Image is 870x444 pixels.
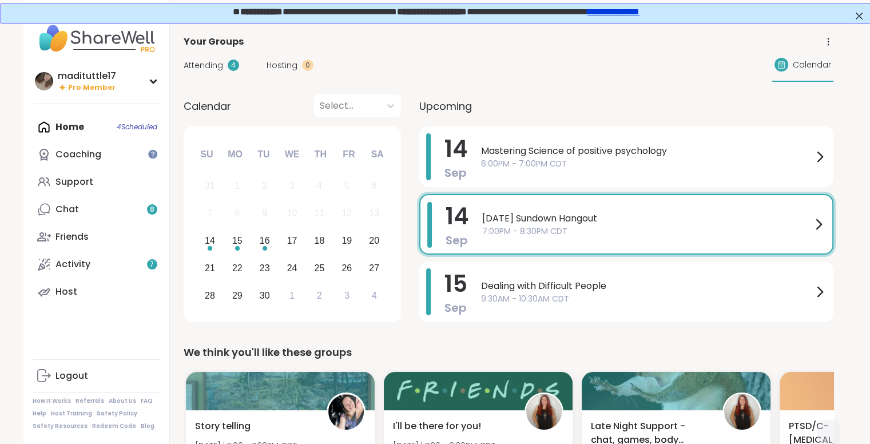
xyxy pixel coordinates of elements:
a: Support [33,168,160,196]
span: Story telling [195,419,251,433]
a: Blog [141,422,154,430]
div: Choose Saturday, September 20th, 2025 [362,229,387,253]
div: 1 [289,288,295,303]
div: Choose Saturday, September 27th, 2025 [362,256,387,280]
div: Choose Monday, September 22nd, 2025 [225,256,249,280]
div: Su [194,142,219,167]
span: Hosting [267,60,297,72]
div: 6 [372,178,377,193]
div: We think you'll like these groups [184,344,833,360]
div: Not available Monday, September 8th, 2025 [225,201,249,226]
div: Choose Friday, September 26th, 2025 [335,256,359,280]
div: Not available Thursday, September 4th, 2025 [307,174,332,199]
div: 27 [369,260,379,276]
img: madituttle17 [35,72,53,90]
div: Th [308,142,333,167]
span: 6:00PM - 7:00PM CDT [481,158,813,170]
div: Support [55,176,93,188]
div: month 2025-09 [196,172,388,309]
a: Redeem Code [92,422,136,430]
span: 14 [446,200,468,232]
span: [DATE] Sundown Hangout [482,212,812,225]
div: 30 [260,288,270,303]
span: Sep [444,300,467,316]
span: Dealing with Difficult People [481,279,813,293]
div: Choose Thursday, September 25th, 2025 [307,256,332,280]
div: 4 [372,288,377,303]
div: Chat [55,203,79,216]
div: Choose Friday, September 19th, 2025 [335,229,359,253]
div: 29 [232,288,243,303]
a: Safety Policy [97,410,137,418]
div: 16 [260,233,270,248]
a: Friends [33,223,160,251]
span: Mastering Science of positive psychology [481,144,813,158]
div: Host [55,286,77,298]
div: Choose Tuesday, September 16th, 2025 [252,229,277,253]
a: Logout [33,362,160,390]
div: 2 [317,288,322,303]
span: Pro Member [68,83,116,93]
div: 8 [235,205,240,221]
img: pipishay2olivia [328,394,364,430]
div: 3 [289,178,295,193]
div: 4 [317,178,322,193]
div: Not available Saturday, September 13th, 2025 [362,201,387,226]
div: Not available Tuesday, September 2nd, 2025 [252,174,277,199]
div: 19 [341,233,352,248]
div: Choose Monday, September 15th, 2025 [225,229,249,253]
div: Tu [251,142,276,167]
div: Not available Monday, September 1st, 2025 [225,174,249,199]
span: 9:30AM - 10:30AM CDT [481,293,813,305]
span: Calendar [184,98,231,114]
span: Attending [184,60,223,72]
div: Coaching [55,148,101,161]
div: Not available Wednesday, September 10th, 2025 [280,201,304,226]
div: 4 [228,60,239,71]
div: Not available Friday, September 12th, 2025 [335,201,359,226]
div: Not available Tuesday, September 9th, 2025 [252,201,277,226]
div: 2 [262,178,267,193]
div: 12 [341,205,352,221]
div: 28 [205,288,215,303]
div: 13 [369,205,379,221]
span: 8 [150,205,154,215]
span: I'll be there for you! [393,419,481,433]
div: Choose Monday, September 29th, 2025 [225,283,249,308]
a: FAQ [141,397,153,405]
div: 5 [344,178,349,193]
div: Choose Thursday, September 18th, 2025 [307,229,332,253]
div: Not available Sunday, August 31st, 2025 [198,174,223,199]
a: Host Training [51,410,92,418]
a: Referrals [76,397,104,405]
div: 20 [369,233,379,248]
span: Your Groups [184,35,244,49]
span: Sep [444,165,467,181]
span: Upcoming [419,98,472,114]
div: Sa [364,142,390,167]
iframe: Spotlight [148,149,157,158]
span: Sep [446,232,468,248]
div: Not available Wednesday, September 3rd, 2025 [280,174,304,199]
a: Help [33,410,46,418]
div: 21 [205,260,215,276]
div: 1 [235,178,240,193]
a: Host [33,278,160,306]
span: 15 [444,268,467,300]
div: Choose Wednesday, September 24th, 2025 [280,256,304,280]
span: 7 [150,260,154,269]
div: Not available Sunday, September 7th, 2025 [198,201,223,226]
div: 18 [315,233,325,248]
div: Logout [55,370,88,382]
div: Activity [55,258,90,271]
div: Friends [55,231,89,243]
img: SarahR83 [526,394,562,430]
div: Choose Sunday, September 28th, 2025 [198,283,223,308]
a: About Us [109,397,136,405]
div: madituttle17 [58,70,116,82]
a: Safety Resources [33,422,88,430]
div: 23 [260,260,270,276]
div: 26 [341,260,352,276]
div: 15 [232,233,243,248]
img: SarahR83 [724,394,760,430]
